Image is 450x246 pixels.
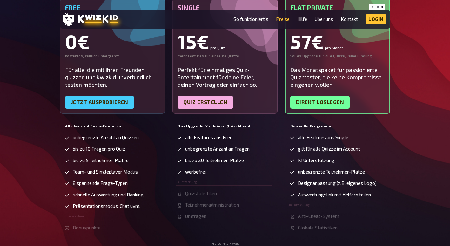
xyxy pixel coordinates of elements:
span: unbegrenzte Teilnehmer-Plätze [298,169,365,174]
span: werbefrei [185,169,206,174]
a: Jetzt ausprobieren [65,96,134,109]
h5: Single [178,4,272,11]
span: bis zu 5 Teilnehmer-Plätze [73,158,129,163]
span: alle Features aus Free [185,135,232,140]
span: Umfragen [185,214,206,219]
div: Perfekt für einmaliges Quiz-Entertainment für deine Feier, deinen Vortrag oder einfach so. [178,66,272,88]
span: KI Unterstützung [298,158,334,163]
div: Das Monatspaket für passionierte Quizmaster, die keine Kompromisse eingehen wollen. [290,66,385,88]
span: Team- und Singleplayer Modus [73,169,138,174]
span: Präsentationsmodus, Chat uvm. [73,203,140,209]
a: Hilfe [297,17,307,22]
span: unbegrenzte Anzahl an Fragen [185,146,250,152]
div: Für alle, die mit ihren Freunden quizzen und kwizkid unverbindlich testen möchten. [65,66,160,88]
a: Direkt loslegen [290,96,350,109]
a: Preise [276,17,290,22]
span: Anti-Cheat-System [298,214,339,219]
div: 57€ [290,32,385,51]
div: volles Upgrade für alle Quizze, keine Bindung [290,53,385,58]
small: pro Monat [325,46,343,50]
div: 0€ [65,32,160,51]
span: bis zu 20 Teilnehmer-Plätze [185,158,244,163]
a: Login [366,14,386,24]
span: Designanpassung (z.B. eigenes Logo) [298,181,377,186]
span: In Entwicklung [289,203,310,207]
h5: Alle kwizkid Basis-Features [65,124,160,128]
h5: Flat Private [290,4,385,11]
div: mehr Features für einzelne Quizze [178,53,272,58]
span: Teilnehmeradministration [185,202,239,208]
span: Bonuspunkte [73,225,101,230]
span: alle Features aus Single [298,135,348,140]
span: schnelle Auswertung und Ranking [73,192,144,197]
h5: Das volle Programm [290,124,385,128]
a: Quiz erstellen [178,96,233,109]
small: Preise inkl. MwSt. [211,242,239,246]
h5: Das Upgrade für deinen Quiz-Abend [178,124,272,128]
div: kostenlos, zeitlich unbegrenzt [65,53,160,58]
small: pro Quiz [210,46,225,50]
a: Über uns [315,17,333,22]
span: In Entwicklung [176,181,197,184]
span: Globale Statistiken [298,225,338,230]
div: 15€ [178,32,272,51]
span: Auswertungslink mit Helfern teilen [298,192,371,197]
span: gilt für alle Quizze im Account [298,146,360,152]
a: Kontakt [341,17,358,22]
a: So funktioniert's [233,17,268,22]
span: 8 spannende Frage-Typen [73,181,128,186]
span: In Entwicklung [64,215,84,218]
h5: Free [65,4,160,11]
span: unbegrenzte Anzahl an Quizzen [73,135,139,140]
span: bis zu 10 Fragen pro Quiz [73,146,125,152]
span: Quizstatistiken [185,191,217,196]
